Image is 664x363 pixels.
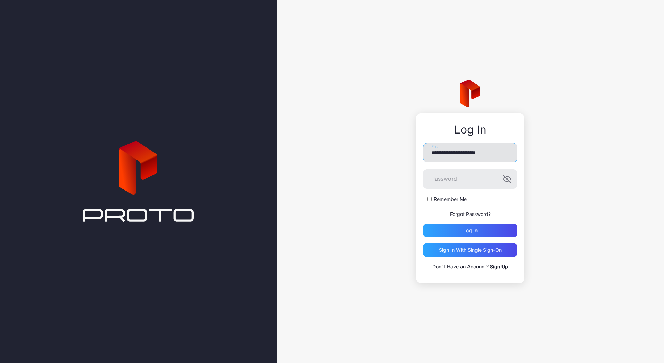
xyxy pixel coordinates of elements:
button: Password [503,175,511,183]
p: Don`t Have an Account? [423,263,517,271]
a: Forgot Password? [450,211,491,217]
button: Log in [423,224,517,237]
div: Log in [463,228,478,233]
div: Sign in With Single Sign-On [439,247,502,253]
label: Remember Me [434,196,467,203]
button: Sign in With Single Sign-On [423,243,517,257]
input: Password [423,169,517,189]
input: Email [423,143,517,162]
a: Sign Up [490,264,508,269]
div: Log In [423,123,517,136]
